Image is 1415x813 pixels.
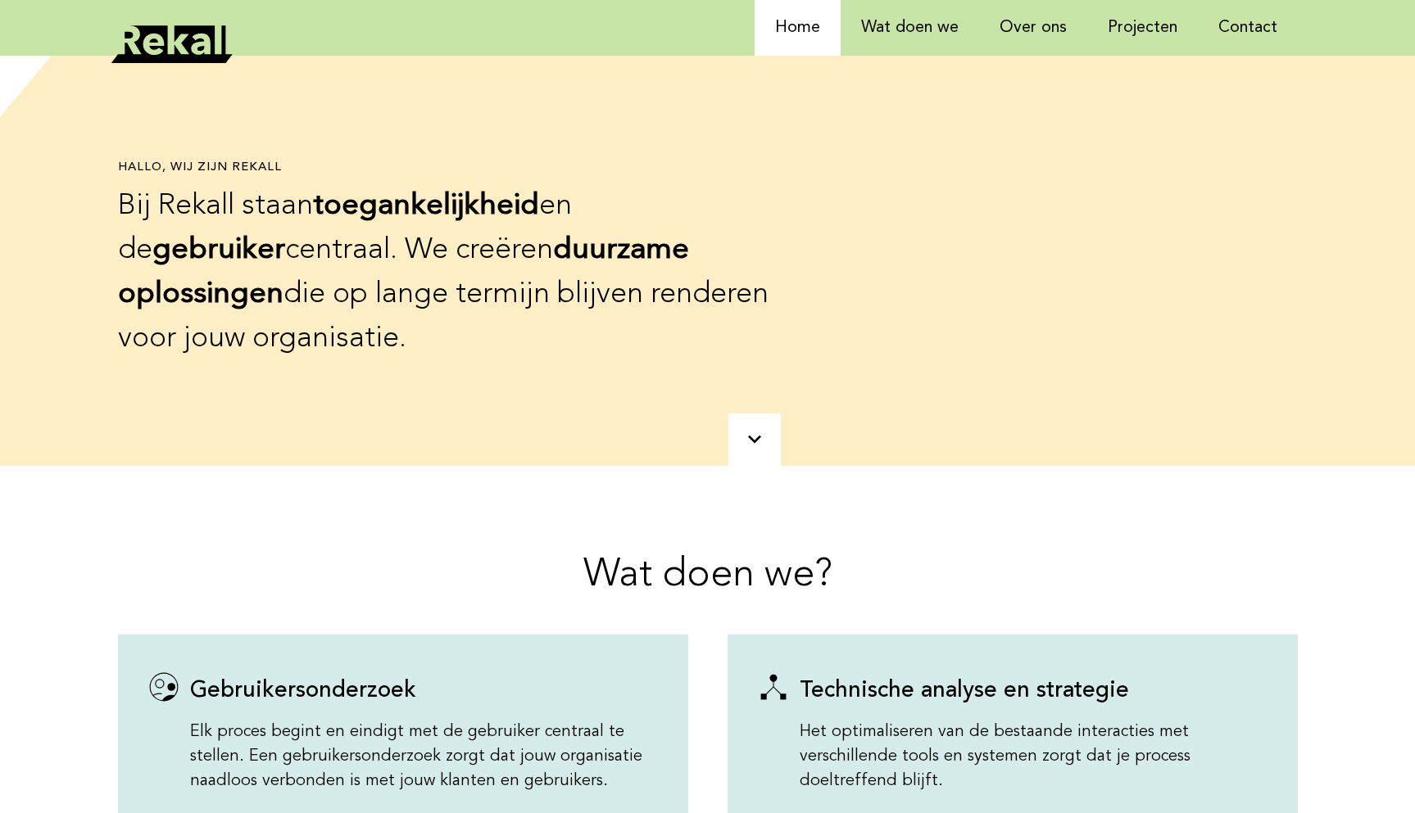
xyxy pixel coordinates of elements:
[118,184,787,361] p: Bij Rekall staan en de centraal. We creëren die op lange termijn blijven renderen voor jouw organ...
[313,192,539,221] b: toegankelijkheid
[152,236,285,265] b: gebruiker
[118,160,787,176] h1: Hallo, wij zijn rekall
[728,413,781,466] a: scroll naar beneden
[144,667,662,707] h3: Gebruikersonderzoek
[118,236,689,309] b: duurzame oplossingen
[144,720,662,793] p: Elk proces begint en eindigt met de gebruiker centraal te stellen. Een gebruikersonderzoek zorgt ...
[754,667,1272,707] h3: Technische analyse en strategie
[754,720,1272,793] p: Het optimaliseren van de bestaande interacties met verschillende tools en systemen zorgt dat je p...
[118,550,1298,601] h2: Wat doen we?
